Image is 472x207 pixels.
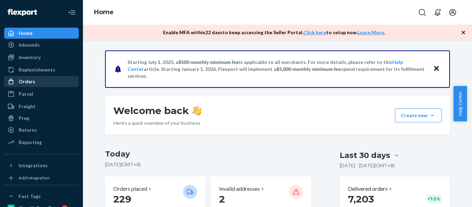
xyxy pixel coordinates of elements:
[4,124,79,135] a: Returns
[19,91,33,97] div: Parcel
[431,6,444,19] button: Open notifications
[426,195,442,203] div: + 7.2 %
[453,86,467,121] button: Help Center
[348,185,393,193] button: Delivered orders
[19,175,49,181] div: Add Integration
[219,193,225,205] span: 2
[192,106,201,115] img: hand-wave emoji
[219,185,260,193] p: Invalid addresses
[105,161,311,168] p: [DATE] ( GMT+8 )
[348,193,374,205] span: 7,203
[19,54,41,61] div: Inventory
[4,191,79,202] button: Fast Tags
[94,8,114,16] a: Home
[113,120,201,126] p: Here’s a quick overview of your business
[178,59,239,65] span: $500 monthly minimum fee
[8,9,37,16] img: Flexport logo
[19,103,36,110] div: Freight
[4,52,79,63] a: Inventory
[446,6,460,19] button: Open account menu
[4,39,79,50] a: Inbounds
[4,28,79,39] a: Home
[4,174,79,182] a: Add Integration
[13,5,38,11] span: Support
[4,88,79,100] a: Parcel
[113,185,147,193] p: Orders placed
[19,66,55,73] div: Replenishments
[19,126,37,133] div: Returns
[340,162,395,169] p: [DATE] - [DATE] ( GMT+8 )
[4,113,79,124] a: Prep
[113,193,131,205] span: 229
[105,149,311,160] h3: Today
[358,29,384,35] a: Learn More
[4,76,79,87] a: Orders
[19,193,41,200] div: Fast Tags
[340,150,390,161] div: Last 30 days
[65,6,79,19] button: Close Navigation
[276,66,341,72] span: $5,000 monthly minimum fee
[432,64,441,74] button: Close
[4,64,79,75] a: Replenishments
[19,41,40,48] div: Inbounds
[19,78,35,85] div: Orders
[4,101,79,112] a: Freight
[19,115,29,122] div: Prep
[303,29,326,35] a: Click here
[415,6,429,19] button: Open Search Box
[128,59,426,79] p: Starting July 1, 2025, a is applicable to all merchants. For more details, please refer to this a...
[19,162,48,169] div: Integrations
[88,2,119,22] ol: breadcrumbs
[163,29,385,36] p: Enable MFA within 22 days to keep accessing the Seller Portal. to setup now. .
[395,109,442,122] button: Create new
[4,160,79,171] button: Integrations
[19,30,32,37] div: Home
[4,137,79,148] a: Reporting
[19,139,42,146] div: Reporting
[113,104,201,117] h1: Welcome back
